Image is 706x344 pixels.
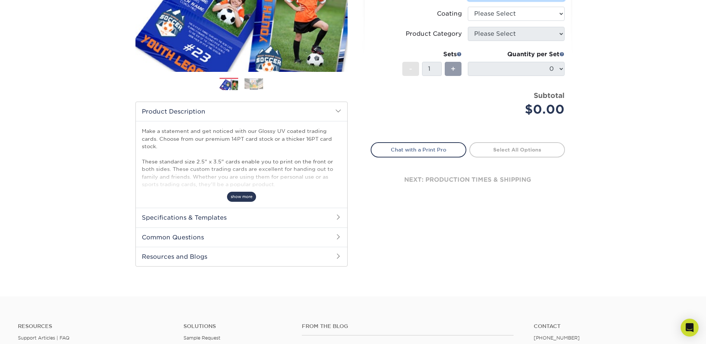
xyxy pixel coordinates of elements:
[681,319,699,337] div: Open Intercom Messenger
[409,63,412,74] span: -
[371,157,565,202] div: next: production times & shipping
[136,102,347,121] h2: Product Description
[136,247,347,266] h2: Resources and Blogs
[402,50,462,59] div: Sets
[451,63,456,74] span: +
[220,78,238,91] img: Trading Cards 01
[18,323,172,329] h4: Resources
[473,101,565,118] div: $0.00
[245,78,263,90] img: Trading Cards 02
[534,91,565,99] strong: Subtotal
[136,208,347,227] h2: Specifications & Templates
[227,192,256,202] span: show more
[371,142,466,157] a: Chat with a Print Pro
[468,50,565,59] div: Quantity per Set
[136,227,347,247] h2: Common Questions
[302,323,514,329] h4: From the Blog
[183,335,220,341] a: Sample Request
[437,9,462,18] div: Coating
[406,29,462,38] div: Product Category
[142,127,341,219] p: Make a statement and get noticed with our Glossy UV coated trading cards. Choose from our premium...
[183,323,291,329] h4: Solutions
[469,142,565,157] a: Select All Options
[534,323,688,329] a: Contact
[534,335,580,341] a: [PHONE_NUMBER]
